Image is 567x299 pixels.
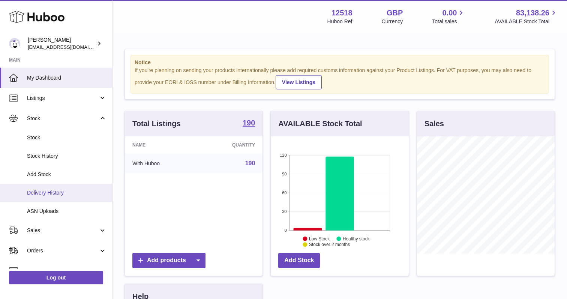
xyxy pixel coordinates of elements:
[285,228,287,233] text: 0
[309,236,330,241] text: Low Stock
[132,119,181,129] h3: Total Listings
[278,253,320,268] a: Add Stock
[282,172,287,176] text: 90
[282,190,287,195] text: 60
[27,74,106,82] span: My Dashboard
[387,8,403,18] strong: GBP
[495,18,558,25] span: AVAILABLE Stock Total
[327,18,352,25] div: Huboo Ref
[282,209,287,214] text: 30
[495,8,558,25] a: 83,138.26 AVAILABLE Stock Total
[442,8,457,18] span: 0.00
[276,75,322,89] a: View Listings
[125,136,198,154] th: Name
[132,253,205,268] a: Add products
[245,160,255,166] a: 190
[243,119,255,127] strong: 190
[9,271,103,284] a: Log out
[28,36,95,51] div: [PERSON_NAME]
[135,67,545,89] div: If you're planning on sending your products internationally please add required customs informati...
[125,154,198,173] td: With Huboo
[331,8,352,18] strong: 12518
[432,8,465,25] a: 0.00 Total sales
[278,119,362,129] h3: AVAILABLE Stock Total
[382,18,403,25] div: Currency
[424,119,444,129] h3: Sales
[27,189,106,196] span: Delivery History
[516,8,549,18] span: 83,138.26
[27,208,106,215] span: ASN Uploads
[27,153,106,160] span: Stock History
[343,236,370,241] text: Healthy stock
[27,115,99,122] span: Stock
[27,267,106,275] span: Usage
[27,227,99,234] span: Sales
[243,119,255,128] a: 190
[27,134,106,141] span: Stock
[198,136,263,154] th: Quantity
[27,171,106,178] span: Add Stock
[280,153,286,157] text: 120
[9,38,20,49] img: internalAdmin-12518@internal.huboo.com
[432,18,465,25] span: Total sales
[27,247,99,254] span: Orders
[27,95,99,102] span: Listings
[135,59,545,66] strong: Notice
[28,44,110,50] span: [EMAIL_ADDRESS][DOMAIN_NAME]
[309,242,350,247] text: Stock over 2 months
